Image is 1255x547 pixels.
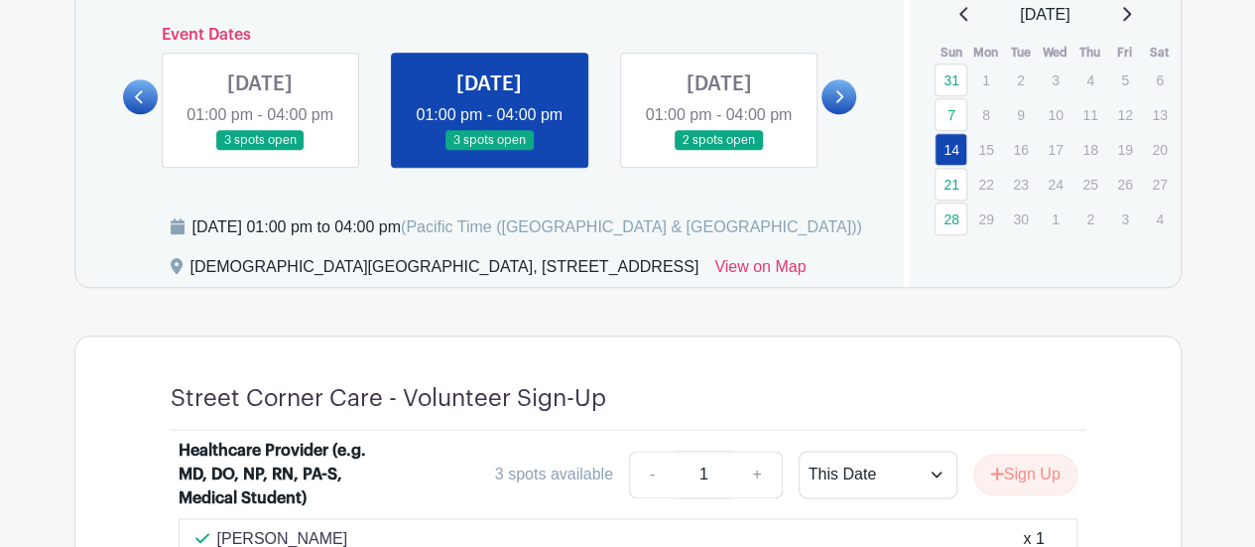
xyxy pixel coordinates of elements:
p: 5 [1108,65,1141,95]
p: 1 [969,65,1002,95]
p: 19 [1108,134,1141,165]
span: (Pacific Time ([GEOGRAPHIC_DATA] & [GEOGRAPHIC_DATA])) [401,218,862,235]
p: 20 [1143,134,1176,165]
p: 3 [1108,204,1141,234]
p: 2 [1073,204,1106,234]
p: 4 [1143,204,1176,234]
th: Sat [1142,43,1177,63]
p: 15 [969,134,1002,165]
p: 8 [969,99,1002,130]
p: 10 [1039,99,1071,130]
a: 14 [935,133,967,166]
p: 17 [1039,134,1071,165]
p: 25 [1073,169,1106,200]
p: 11 [1073,99,1106,130]
div: [DATE] 01:00 pm to 04:00 pm [192,215,862,239]
th: Sun [934,43,968,63]
p: 30 [1004,204,1037,234]
p: 27 [1143,169,1176,200]
div: 3 spots available [495,463,613,486]
p: 24 [1039,169,1071,200]
th: Tue [1003,43,1038,63]
h6: Event Dates [158,26,822,45]
p: 2 [1004,65,1037,95]
th: Mon [968,43,1003,63]
p: 23 [1004,169,1037,200]
a: 28 [935,203,967,235]
p: 16 [1004,134,1037,165]
button: Sign Up [973,454,1077,495]
a: + [732,451,782,498]
p: 26 [1108,169,1141,200]
p: 29 [969,204,1002,234]
div: Healthcare Provider (e.g. MD, DO, NP, RN, PA-S, Medical Student) [179,439,380,510]
p: 9 [1004,99,1037,130]
a: - [629,451,675,498]
a: 7 [935,98,967,131]
p: 13 [1143,99,1176,130]
p: 12 [1108,99,1141,130]
th: Wed [1038,43,1072,63]
a: 31 [935,64,967,96]
span: [DATE] [1020,3,1069,27]
h4: Street Corner Care - Volunteer Sign-Up [171,384,606,413]
th: Thu [1072,43,1107,63]
p: 22 [969,169,1002,200]
p: 1 [1039,204,1071,234]
p: 3 [1039,65,1071,95]
a: 21 [935,168,967,201]
p: 4 [1073,65,1106,95]
p: 18 [1073,134,1106,165]
th: Fri [1107,43,1142,63]
p: 6 [1143,65,1176,95]
div: [DEMOGRAPHIC_DATA][GEOGRAPHIC_DATA], [STREET_ADDRESS] [190,255,699,287]
a: View on Map [714,255,806,287]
